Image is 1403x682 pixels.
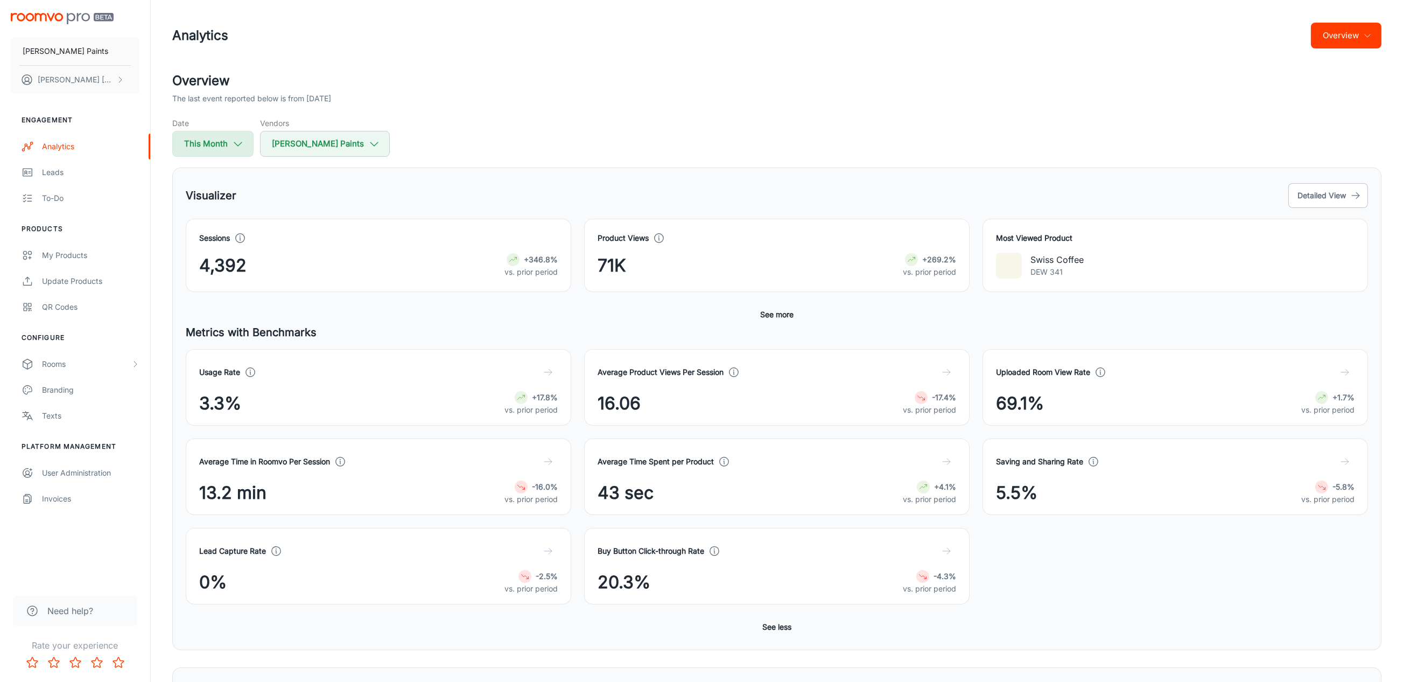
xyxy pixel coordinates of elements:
p: Rate your experience [9,639,142,652]
p: Swiss Coffee [1030,253,1084,266]
h5: Vendors [260,117,390,129]
strong: -16.0% [532,482,558,491]
button: Rate 3 star [65,652,86,673]
p: vs. prior period [504,404,558,416]
p: [PERSON_NAME] Paints [23,45,108,57]
img: Swiss Coffee [996,253,1022,279]
button: Detailed View [1288,183,1368,208]
div: Rooms [42,358,131,370]
strong: +346.8% [524,255,558,264]
div: Update Products [42,275,139,287]
h1: Analytics [172,26,228,45]
button: Rate 5 star [108,652,129,673]
span: 0% [199,569,227,595]
span: 20.3% [598,569,650,595]
p: vs. prior period [903,583,956,595]
h4: Most Viewed Product [996,232,1355,244]
button: This Month [172,131,254,157]
strong: -17.4% [932,393,956,402]
p: vs. prior period [903,266,956,278]
h2: Overview [172,71,1381,91]
button: [PERSON_NAME] Paints [260,131,390,157]
p: vs. prior period [903,493,956,505]
button: [PERSON_NAME] Paints [11,37,139,65]
button: [PERSON_NAME] [PERSON_NAME] [11,66,139,94]
h4: Buy Button Click-through Rate [598,545,704,557]
strong: +17.8% [532,393,558,402]
strong: -5.8% [1332,482,1355,491]
span: 3.3% [199,391,241,416]
button: Overview [1311,23,1381,48]
p: vs. prior period [1301,493,1355,505]
span: 69.1% [996,391,1044,416]
div: Invoices [42,493,139,505]
button: Rate 4 star [86,652,108,673]
div: Branding [42,384,139,396]
p: [PERSON_NAME] [PERSON_NAME] [38,74,114,86]
span: Need help? [47,604,93,617]
h4: Average Time Spent per Product [598,456,714,468]
h5: Metrics with Benchmarks [186,324,1368,340]
button: See less [758,617,796,637]
div: Leads [42,166,139,178]
p: vs. prior period [504,583,558,595]
h4: Sessions [199,232,230,244]
p: vs. prior period [504,266,558,278]
p: The last event reported below is from [DATE] [172,93,331,105]
strong: -4.3% [934,572,956,581]
p: vs. prior period [1301,404,1355,416]
div: My Products [42,249,139,261]
span: 5.5% [996,480,1037,506]
span: 71K [598,253,626,279]
p: DEW 341 [1030,266,1084,278]
h4: Saving and Sharing Rate [996,456,1083,468]
button: Rate 1 star [22,652,43,673]
h4: Uploaded Room View Rate [996,366,1090,378]
strong: +1.7% [1332,393,1355,402]
span: 4,392 [199,253,247,279]
h5: Date [172,117,254,129]
h4: Lead Capture Rate [199,545,266,557]
img: Roomvo PRO Beta [11,13,114,24]
h4: Product Views [598,232,649,244]
div: To-do [42,192,139,204]
div: Analytics [42,141,139,152]
h5: Visualizer [186,187,236,204]
span: 16.06 [598,391,641,416]
h4: Usage Rate [199,366,240,378]
h4: Average Time in Roomvo Per Session [199,456,330,468]
div: User Administration [42,467,139,479]
div: Texts [42,410,139,422]
button: Rate 2 star [43,652,65,673]
strong: +4.1% [934,482,956,491]
button: See more [756,305,798,324]
span: 13.2 min [199,480,266,506]
div: QR Codes [42,301,139,313]
p: vs. prior period [504,493,558,505]
strong: +269.2% [922,255,956,264]
strong: -2.5% [536,572,558,581]
span: 43 sec [598,480,654,506]
h4: Average Product Views Per Session [598,366,724,378]
p: vs. prior period [903,404,956,416]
